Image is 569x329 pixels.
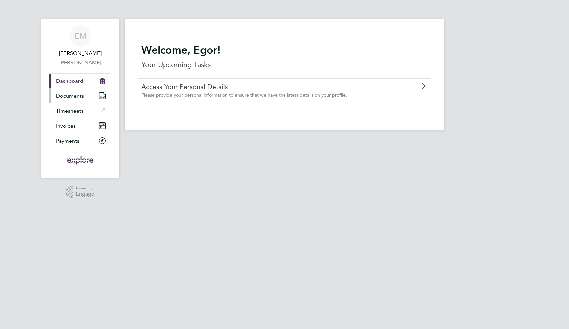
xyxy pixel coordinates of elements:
[56,78,83,84] span: Dashboard
[141,92,347,98] span: Please provide your personal information to ensure that we have the latest details on your profile.
[49,49,111,57] span: Egor Mikhailov
[56,138,79,144] span: Payments
[67,155,94,166] img: exploregroup-logo-retina.png
[49,25,111,57] a: EM[PERSON_NAME]
[76,191,94,197] span: Engage
[56,93,84,99] span: Documents
[76,186,94,191] span: Powered by
[74,32,87,40] span: EM
[66,186,95,198] a: Powered byEngage
[56,108,84,114] span: Timesheets
[141,43,428,57] h2: Welcome, Egor!
[49,103,111,118] a: Timesheets
[49,88,111,103] a: Documents
[49,74,111,88] a: Dashboard
[141,59,428,70] p: Your Upcoming Tasks
[49,155,111,166] a: Go to home page
[141,82,390,91] a: Access Your Personal Details
[49,59,111,67] a: [PERSON_NAME]
[49,133,111,148] a: Payments
[41,19,119,178] nav: Main navigation
[49,118,111,133] a: Invoices
[56,123,76,129] span: Invoices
